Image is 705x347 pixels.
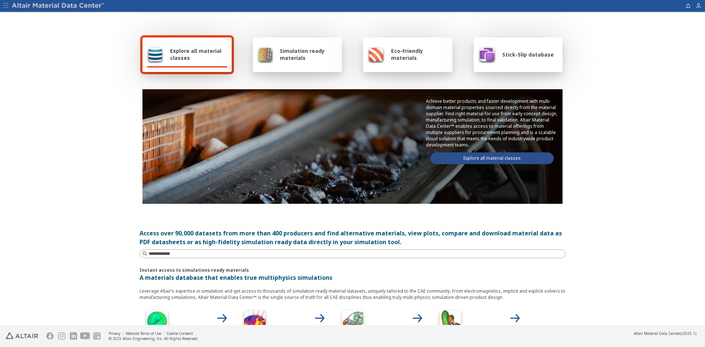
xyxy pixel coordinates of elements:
img: Low Frequency Icon [240,308,270,337]
img: Structural Analyses Icon [338,308,367,337]
span: Simulation ready materials [280,47,337,61]
p: Achieve better products and faster development with multi-domain material properties sourced dire... [426,98,558,148]
span: Eco-Friendly materials [391,47,448,61]
a: Cookie Consent [166,331,193,336]
img: Altair Material Data Center [12,2,105,10]
img: High Frequency Icon [142,308,172,337]
div: (v2025.1) [634,331,696,336]
span: Stick-Slip database [502,51,554,58]
span: Altair Material Data Center [634,331,680,336]
p: Instant access to simulations ready materials [140,267,565,273]
a: Explore all material classes [430,152,554,164]
img: Altair Engineering [6,333,38,339]
img: Stick-Slip database [478,46,496,63]
img: Simulation ready materials [257,46,273,63]
div: Access over 90,000 datasets from more than 400 producers and find alternative materials, view plo... [140,229,565,246]
div: © 2025 Altair Engineering, Inc. All Rights Reserved. [109,336,198,341]
img: Explore all material classes [147,46,163,63]
a: Privacy [109,331,120,336]
img: Crash Analyses Icon [435,308,465,337]
p: A materials database that enables true multiphysics simulations [140,273,565,282]
img: Eco-Friendly materials [368,46,384,63]
p: Leverage Altair’s expertise in simulation and get access to thousands of simulation ready materia... [140,288,565,300]
span: Explore all material classes [170,47,227,61]
a: Website Terms of Use [126,331,161,336]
